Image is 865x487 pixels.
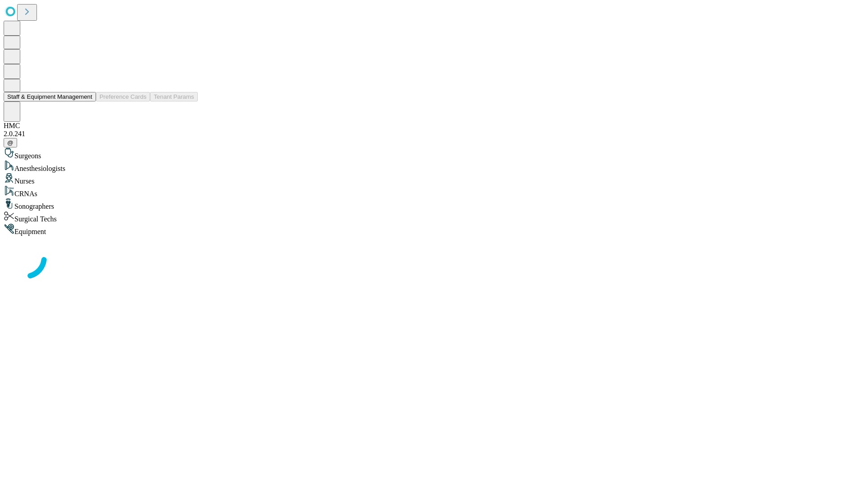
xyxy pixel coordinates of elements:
[7,139,14,146] span: @
[4,92,96,101] button: Staff & Equipment Management
[96,92,150,101] button: Preference Cards
[4,185,861,198] div: CRNAs
[4,147,861,160] div: Surgeons
[4,198,861,211] div: Sonographers
[4,160,861,173] div: Anesthesiologists
[4,122,861,130] div: HMC
[4,138,17,147] button: @
[4,211,861,223] div: Surgical Techs
[4,130,861,138] div: 2.0.241
[4,223,861,236] div: Equipment
[4,173,861,185] div: Nurses
[150,92,198,101] button: Tenant Params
